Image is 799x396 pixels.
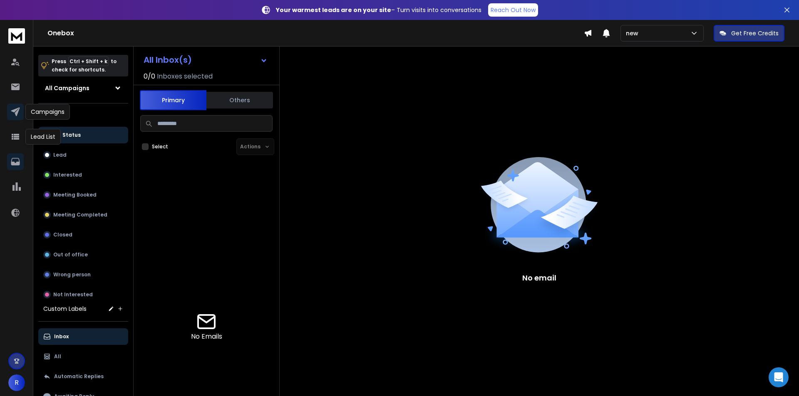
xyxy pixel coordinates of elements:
[276,6,481,14] p: – Turn visits into conversations
[38,286,128,303] button: Not Interested
[38,147,128,163] button: Lead
[769,367,789,387] div: Open Intercom Messenger
[522,272,556,284] p: No email
[38,328,128,345] button: Inbox
[731,29,779,37] p: Get Free Credits
[53,152,67,158] p: Lead
[38,167,128,183] button: Interested
[53,271,91,278] p: Wrong person
[25,104,70,120] div: Campaigns
[25,129,61,145] div: Lead List
[43,305,87,313] h3: Custom Labels
[8,374,25,391] button: R
[144,56,192,64] h1: All Inbox(s)
[137,52,274,68] button: All Inbox(s)
[38,226,128,243] button: Closed
[152,143,168,150] label: Select
[626,29,642,37] p: new
[52,57,117,74] p: Press to check for shortcuts.
[53,251,88,258] p: Out of office
[53,172,82,178] p: Interested
[191,332,222,342] p: No Emails
[206,91,273,109] button: Others
[38,110,128,122] h3: Filters
[38,207,128,223] button: Meeting Completed
[714,25,784,42] button: Get Free Credits
[157,71,213,81] h3: Inboxes selected
[38,266,128,283] button: Wrong person
[140,90,206,110] button: Primary
[53,291,93,298] p: Not Interested
[38,80,128,96] button: All Campaigns
[488,3,538,17] a: Reach Out Now
[38,187,128,203] button: Meeting Booked
[54,132,81,138] p: All Status
[38,368,128,385] button: Automatic Replies
[54,353,61,360] p: All
[53,192,97,198] p: Meeting Booked
[53,212,107,218] p: Meeting Completed
[144,71,155,81] span: 0 / 0
[38,348,128,365] button: All
[38,127,128,143] button: All Status
[47,28,584,38] h1: Onebox
[8,28,25,44] img: logo
[38,246,128,263] button: Out of office
[54,373,104,380] p: Automatic Replies
[54,333,69,340] p: Inbox
[68,57,109,66] span: Ctrl + Shift + k
[45,84,89,92] h1: All Campaigns
[276,6,391,14] strong: Your warmest leads are on your site
[491,6,536,14] p: Reach Out Now
[53,231,72,238] p: Closed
